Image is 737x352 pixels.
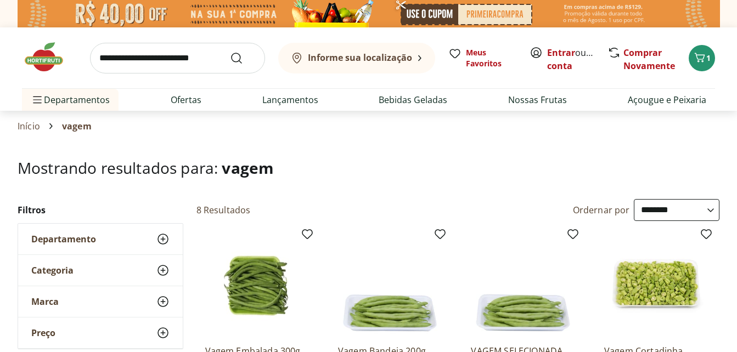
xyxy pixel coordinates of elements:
[18,121,40,131] a: Início
[689,45,715,71] button: Carrinho
[573,204,630,216] label: Ordernar por
[278,43,435,73] button: Informe sua localização
[90,43,265,73] input: search
[547,47,607,72] a: Criar conta
[466,47,516,69] span: Meus Favoritos
[31,265,74,276] span: Categoria
[18,255,183,286] button: Categoria
[262,93,318,106] a: Lançamentos
[604,232,708,336] img: Vagem Cortadinha
[205,232,310,336] img: Vagem Embalada 300g
[379,93,447,106] a: Bebidas Geladas
[547,46,596,72] span: ou
[18,199,183,221] h2: Filtros
[196,204,251,216] h2: 8 Resultados
[547,47,575,59] a: Entrar
[448,47,516,69] a: Meus Favoritos
[338,232,442,336] img: Vagem Bandeja 200g
[31,87,110,113] span: Departamentos
[471,232,575,336] img: VAGEM SELECIONADA
[628,93,706,106] a: Açougue e Peixaria
[18,224,183,254] button: Departamento
[62,121,92,131] span: vagem
[31,87,44,113] button: Menu
[706,53,711,63] span: 1
[18,286,183,317] button: Marca
[18,159,719,177] h1: Mostrando resultados para:
[508,93,567,106] a: Nossas Frutas
[31,327,55,338] span: Preço
[31,296,59,307] span: Marca
[623,47,675,72] a: Comprar Novamente
[222,157,274,178] span: vagem
[171,93,201,106] a: Ofertas
[22,41,77,73] img: Hortifruti
[31,234,96,245] span: Departamento
[308,52,412,64] b: Informe sua localização
[18,317,183,348] button: Preço
[230,52,256,65] button: Submit Search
